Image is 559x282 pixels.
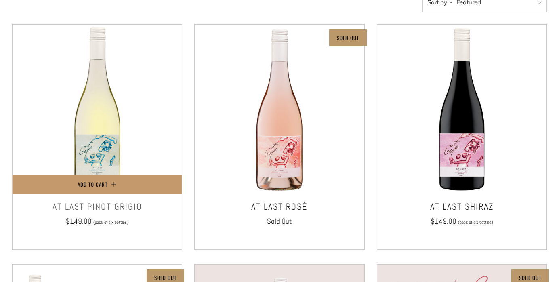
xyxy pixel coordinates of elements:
[377,199,546,239] a: At Last Shiraz $149.00 (pack of six bottles)
[13,175,182,194] button: Add to Cart
[381,199,542,215] h3: At Last Shiraz
[267,216,292,226] span: Sold Out
[17,199,178,215] h3: At Last Pinot Grigio
[66,216,92,226] span: $149.00
[195,199,364,239] a: At Last Rosé Sold Out
[337,32,359,43] p: Sold Out
[431,216,456,226] span: $149.00
[93,220,128,225] span: (pack of six bottles)
[458,220,493,225] span: (pack of six bottles)
[13,199,182,239] a: At Last Pinot Grigio $149.00 (pack of six bottles)
[199,199,360,215] h3: At Last Rosé
[78,180,107,188] span: Add to Cart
